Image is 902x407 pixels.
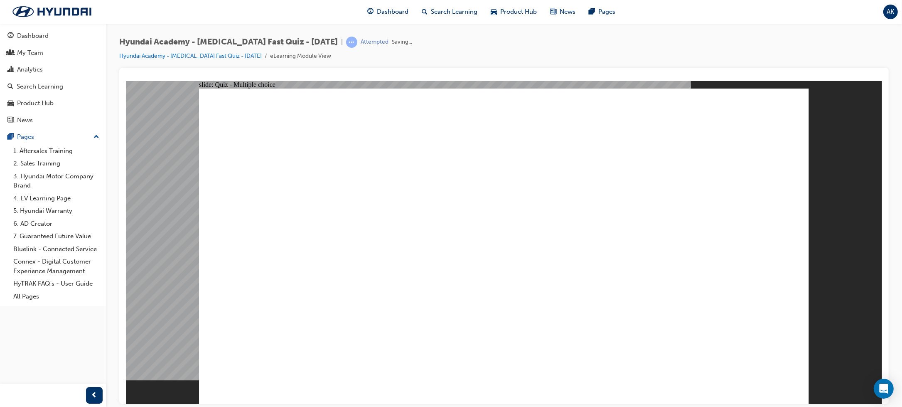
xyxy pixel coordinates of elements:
span: Pages [599,7,616,17]
img: Trak [4,3,100,20]
a: Hyundai Academy - [MEDICAL_DATA] Fast Quiz - [DATE] [119,52,262,59]
span: chart-icon [7,66,14,74]
a: 1. Aftersales Training [10,145,103,158]
div: Pages [17,132,34,142]
div: Product Hub [17,99,54,108]
a: pages-iconPages [582,3,622,20]
span: Hyundai Academy - [MEDICAL_DATA] Fast Quiz - [DATE] [119,37,338,47]
a: Search Learning [3,79,103,94]
span: News [560,7,576,17]
a: 7. Guaranteed Future Value [10,230,103,243]
span: Search Learning [431,7,478,17]
span: Saving... [392,37,412,47]
div: Dashboard [17,31,49,41]
li: eLearning Module View [270,52,331,61]
span: learningRecordVerb_ATTEMPT-icon [346,37,357,48]
a: Dashboard [3,28,103,44]
span: | [341,37,343,47]
a: Bluelink - Connected Service [10,243,103,256]
span: AK [887,7,895,17]
a: 6. AD Creator [10,217,103,230]
button: Pages [3,129,103,145]
a: My Team [3,45,103,61]
a: 5. Hyundai Warranty [10,205,103,217]
div: News [17,116,33,125]
a: HyTRAK FAQ's - User Guide [10,277,103,290]
span: guage-icon [7,32,14,40]
a: news-iconNews [544,3,582,20]
div: Search Learning [17,82,63,91]
a: Analytics [3,62,103,77]
span: Product Hub [501,7,537,17]
span: up-icon [93,132,99,143]
a: car-iconProduct Hub [484,3,544,20]
span: guage-icon [368,7,374,17]
span: search-icon [7,83,13,91]
a: All Pages [10,290,103,303]
div: Open Intercom Messenger [874,379,894,399]
span: search-icon [422,7,428,17]
a: search-iconSearch Learning [415,3,484,20]
a: 4. EV Learning Page [10,192,103,205]
div: Analytics [17,65,43,74]
a: Product Hub [3,96,103,111]
div: My Team [17,48,43,58]
span: car-icon [7,100,14,107]
button: DashboardMy TeamAnalyticsSearch LearningProduct HubNews [3,27,103,129]
span: news-icon [7,117,14,124]
span: Dashboard [377,7,409,17]
span: pages-icon [589,7,595,17]
a: News [3,113,103,128]
span: prev-icon [91,390,98,401]
a: 2. Sales Training [10,157,103,170]
span: car-icon [491,7,497,17]
span: news-icon [551,7,557,17]
a: Connex - Digital Customer Experience Management [10,255,103,277]
span: people-icon [7,49,14,57]
a: guage-iconDashboard [361,3,415,20]
button: AK [883,5,898,19]
span: pages-icon [7,133,14,141]
div: Attempted [361,38,388,46]
a: 3. Hyundai Motor Company Brand [10,170,103,192]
